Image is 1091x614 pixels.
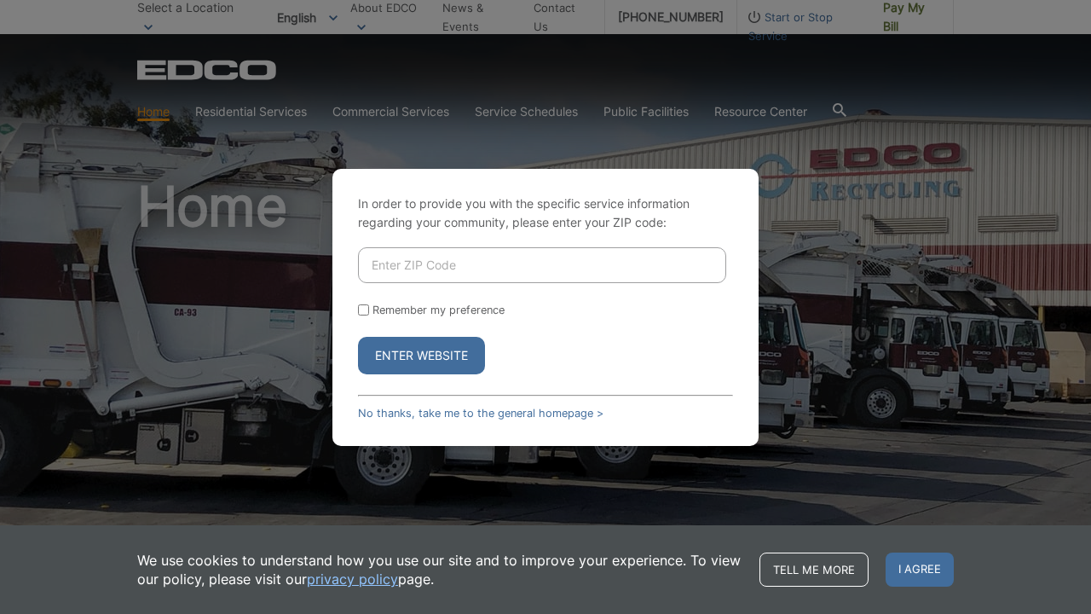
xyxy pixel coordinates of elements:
[358,194,733,232] p: In order to provide you with the specific service information regarding your community, please en...
[358,337,485,374] button: Enter Website
[759,553,869,587] a: Tell me more
[137,551,742,588] p: We use cookies to understand how you use our site and to improve your experience. To view our pol...
[358,247,726,283] input: Enter ZIP Code
[372,304,505,316] label: Remember my preference
[307,570,398,588] a: privacy policy
[358,407,603,420] a: No thanks, take me to the general homepage >
[886,553,954,587] span: I agree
